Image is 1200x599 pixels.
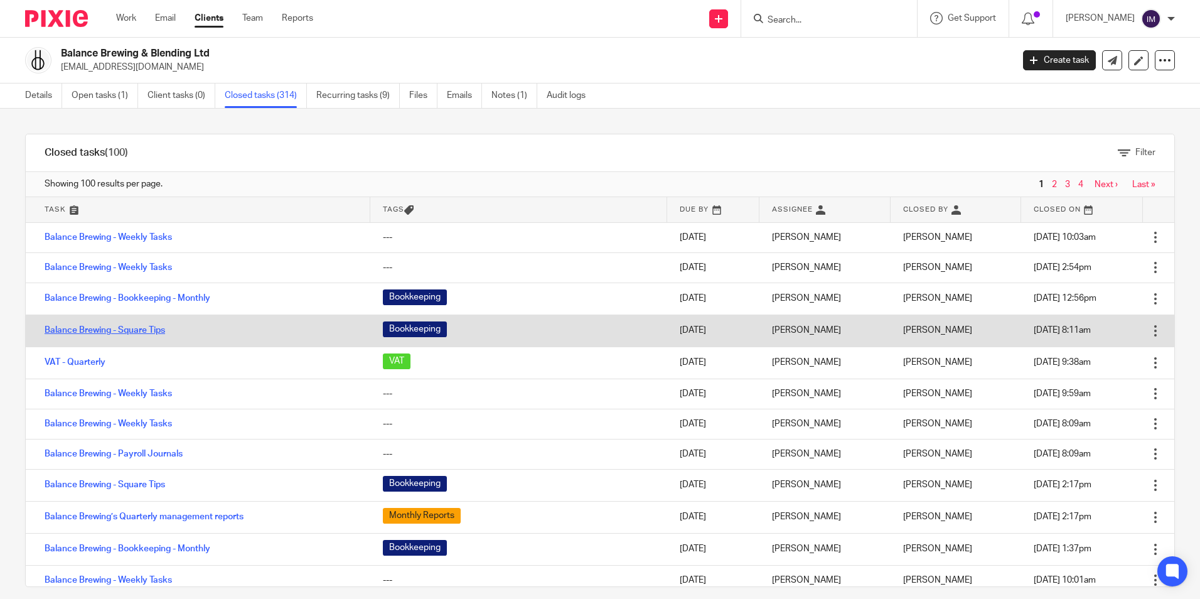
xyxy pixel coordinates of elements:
[1036,177,1047,192] span: 1
[116,12,136,24] a: Work
[383,476,447,492] span: Bookkeeping
[759,501,890,533] td: [PERSON_NAME]
[667,533,759,565] td: [DATE]
[282,12,313,24] a: Reports
[903,480,972,489] span: [PERSON_NAME]
[25,47,51,73] img: Logo.png
[903,544,972,553] span: [PERSON_NAME]
[903,326,972,335] span: [PERSON_NAME]
[1034,480,1091,489] span: [DATE] 2:17pm
[903,294,972,303] span: [PERSON_NAME]
[409,84,437,108] a: Files
[45,294,210,303] a: Balance Brewing - Bookkeeping - Monthly
[242,12,263,24] a: Team
[383,353,410,369] span: VAT
[667,565,759,595] td: [DATE]
[759,469,890,501] td: [PERSON_NAME]
[1135,148,1155,157] span: Filter
[383,508,461,524] span: Monthly Reports
[225,84,307,108] a: Closed tasks (314)
[759,222,890,252] td: [PERSON_NAME]
[547,84,595,108] a: Audit logs
[25,84,62,108] a: Details
[766,15,879,26] input: Search
[903,512,972,521] span: [PERSON_NAME]
[1034,326,1091,335] span: [DATE] 8:11am
[383,231,655,244] div: ---
[105,148,128,158] span: (100)
[1034,263,1091,272] span: [DATE] 2:54pm
[383,261,655,274] div: ---
[1034,233,1096,242] span: [DATE] 10:03am
[45,233,172,242] a: Balance Brewing - Weekly Tasks
[1132,180,1155,189] a: Last »
[45,480,165,489] a: Balance Brewing - Square Tips
[383,574,655,586] div: ---
[759,409,890,439] td: [PERSON_NAME]
[759,347,890,379] td: [PERSON_NAME]
[667,379,759,409] td: [DATE]
[667,439,759,469] td: [DATE]
[1034,450,1091,458] span: [DATE] 8:09am
[491,84,537,108] a: Notes (1)
[383,540,447,556] span: Bookkeeping
[903,419,972,428] span: [PERSON_NAME]
[759,315,890,347] td: [PERSON_NAME]
[667,501,759,533] td: [DATE]
[1052,180,1057,189] a: 2
[383,418,655,430] div: ---
[1095,180,1118,189] a: Next ›
[667,469,759,501] td: [DATE]
[45,146,128,159] h1: Closed tasks
[155,12,176,24] a: Email
[383,387,655,400] div: ---
[759,283,890,315] td: [PERSON_NAME]
[383,448,655,460] div: ---
[1034,512,1091,521] span: [DATE] 2:17pm
[903,450,972,458] span: [PERSON_NAME]
[1078,180,1083,189] a: 4
[1034,419,1091,428] span: [DATE] 8:09am
[45,326,165,335] a: Balance Brewing - Square Tips
[903,576,972,585] span: [PERSON_NAME]
[45,544,210,553] a: Balance Brewing - Bookkeeping - Monthly
[759,252,890,283] td: [PERSON_NAME]
[45,512,244,521] a: Balance Brewing’s Quarterly management reports
[1023,50,1096,70] a: Create task
[195,12,223,24] a: Clients
[948,14,996,23] span: Get Support
[1036,180,1155,190] nav: pager
[1034,389,1091,398] span: [DATE] 9:59am
[667,315,759,347] td: [DATE]
[759,565,890,595] td: [PERSON_NAME]
[447,84,482,108] a: Emails
[383,289,447,305] span: Bookkeeping
[25,10,88,27] img: Pixie
[667,222,759,252] td: [DATE]
[759,379,890,409] td: [PERSON_NAME]
[903,233,972,242] span: [PERSON_NAME]
[903,358,972,367] span: [PERSON_NAME]
[1034,358,1091,367] span: [DATE] 9:38am
[1141,9,1161,29] img: svg%3E
[45,419,172,428] a: Balance Brewing - Weekly Tasks
[903,389,972,398] span: [PERSON_NAME]
[61,61,1004,73] p: [EMAIL_ADDRESS][DOMAIN_NAME]
[45,178,163,190] span: Showing 100 results per page.
[370,197,667,222] th: Tags
[667,409,759,439] td: [DATE]
[667,252,759,283] td: [DATE]
[316,84,400,108] a: Recurring tasks (9)
[45,389,172,398] a: Balance Brewing - Weekly Tasks
[667,283,759,315] td: [DATE]
[45,358,105,367] a: VAT - Quarterly
[1065,180,1070,189] a: 3
[759,439,890,469] td: [PERSON_NAME]
[1034,576,1096,585] span: [DATE] 10:01am
[667,347,759,379] td: [DATE]
[383,321,447,337] span: Bookkeeping
[45,576,172,585] a: Balance Brewing - Weekly Tasks
[45,263,172,272] a: Balance Brewing - Weekly Tasks
[1034,294,1096,303] span: [DATE] 12:56pm
[759,533,890,565] td: [PERSON_NAME]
